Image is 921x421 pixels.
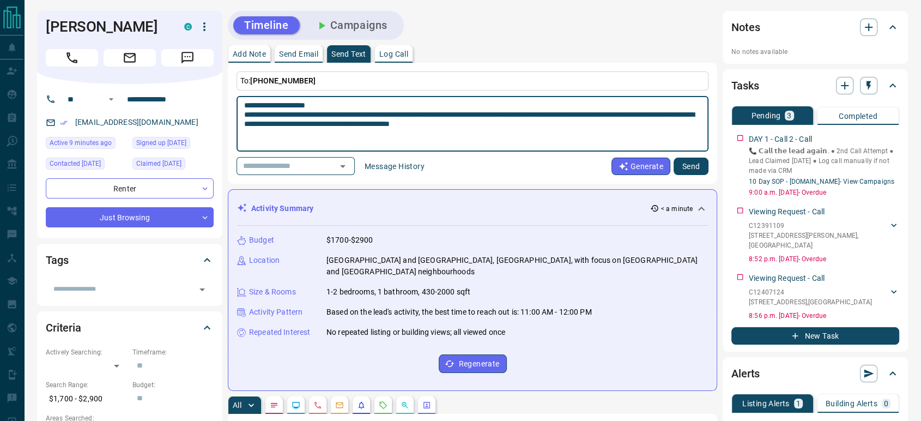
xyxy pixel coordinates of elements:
[749,221,888,231] p: C12391109
[233,16,300,34] button: Timeline
[379,401,387,410] svg: Requests
[749,146,899,176] p: 📞 𝗖𝗮𝗹𝗹 𝘁𝗵𝗲 𝗹𝗲𝗮𝗱 𝗮𝗴𝗮𝗶𝗻. ● 2nd Call Attempt ● Lead Claimed [DATE] ‎● Log call manually if not made ...
[46,158,127,173] div: Sun Sep 14 2025
[279,50,318,58] p: Send Email
[326,255,708,278] p: [GEOGRAPHIC_DATA] and [GEOGRAPHIC_DATA], [GEOGRAPHIC_DATA], with focus on [GEOGRAPHIC_DATA] and [...
[50,137,112,148] span: Active 9 minutes ago
[46,18,168,35] h1: [PERSON_NAME]
[132,380,214,390] p: Budget:
[379,50,408,58] p: Log Call
[237,199,708,219] div: Activity Summary< a minute
[751,112,780,119] p: Pending
[304,16,398,34] button: Campaigns
[326,234,373,246] p: $1700-$2900
[250,76,316,85] span: [PHONE_NUMBER]
[796,400,801,407] p: 1
[249,306,302,318] p: Activity Pattern
[46,247,214,273] div: Tags
[249,234,274,246] p: Budget
[731,327,899,345] button: New Task
[104,49,156,67] span: Email
[439,354,507,373] button: Regenerate
[749,297,872,307] p: [STREET_ADDRESS] , [GEOGRAPHIC_DATA]
[731,365,760,382] h2: Alerts
[46,347,127,357] p: Actively Searching:
[249,286,296,298] p: Size & Rooms
[749,273,825,284] p: Viewing Request - Call
[46,251,68,269] h2: Tags
[60,119,68,127] svg: Email Verified
[401,401,409,410] svg: Opportunities
[105,93,118,106] button: Open
[237,71,708,91] p: To:
[132,347,214,357] p: Timeframe:
[731,19,760,36] h2: Notes
[661,204,693,214] p: < a minute
[749,134,812,145] p: DAY 1 - Call 2 - Call
[46,137,127,152] div: Tue Sep 16 2025
[749,188,899,197] p: 9:00 a.m. [DATE] - Overdue
[46,178,214,199] div: Renter
[326,286,470,298] p: 1-2 bedrooms, 1 bathroom, 430-2000 sqft
[787,112,791,119] p: 3
[132,158,214,173] div: Sun Sep 14 2025
[233,401,241,409] p: All
[749,219,899,252] div: C12391109[STREET_ADDRESS][PERSON_NAME],[GEOGRAPHIC_DATA]
[326,327,505,338] p: No repeated listing or building views; all viewed once
[136,137,186,148] span: Signed up [DATE]
[161,49,214,67] span: Message
[884,400,888,407] p: 0
[839,112,877,120] p: Completed
[357,401,366,410] svg: Listing Alerts
[731,47,899,57] p: No notes available
[249,327,310,338] p: Repeated Interest
[46,319,81,336] h2: Criteria
[335,401,344,410] svg: Emails
[749,311,899,321] p: 8:56 p.m. [DATE] - Overdue
[326,306,592,318] p: Based on the lead's activity, the best time to reach out is: 11:00 AM - 12:00 PM
[358,158,431,175] button: Message History
[749,178,894,185] a: 10 Day SOP - [DOMAIN_NAME]- View Campaigns
[749,231,888,250] p: [STREET_ADDRESS][PERSON_NAME] , [GEOGRAPHIC_DATA]
[749,285,899,309] div: C12407124[STREET_ADDRESS],[GEOGRAPHIC_DATA]
[742,400,790,407] p: Listing Alerts
[46,207,214,227] div: Just Browsing
[731,77,759,94] h2: Tasks
[749,206,825,218] p: Viewing Request - Call
[46,380,127,390] p: Search Range:
[233,50,266,58] p: Add Note
[251,203,313,214] p: Activity Summary
[75,118,198,127] a: [EMAIL_ADDRESS][DOMAIN_NAME]
[292,401,300,410] svg: Lead Browsing Activity
[270,401,278,410] svg: Notes
[749,287,872,297] p: C12407124
[195,282,210,297] button: Open
[136,158,181,169] span: Claimed [DATE]
[335,159,350,174] button: Open
[331,50,366,58] p: Send Text
[313,401,322,410] svg: Calls
[249,255,280,266] p: Location
[731,73,899,99] div: Tasks
[422,401,431,410] svg: Agent Actions
[674,158,708,175] button: Send
[132,137,214,152] div: Sun Sep 14 2025
[731,14,899,40] div: Notes
[46,49,98,67] span: Call
[46,315,214,341] div: Criteria
[46,390,127,408] p: $1,700 - $2,900
[611,158,670,175] button: Generate
[731,360,899,387] div: Alerts
[749,254,899,264] p: 8:52 p.m. [DATE] - Overdue
[50,158,101,169] span: Contacted [DATE]
[184,23,192,31] div: condos.ca
[826,400,877,407] p: Building Alerts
